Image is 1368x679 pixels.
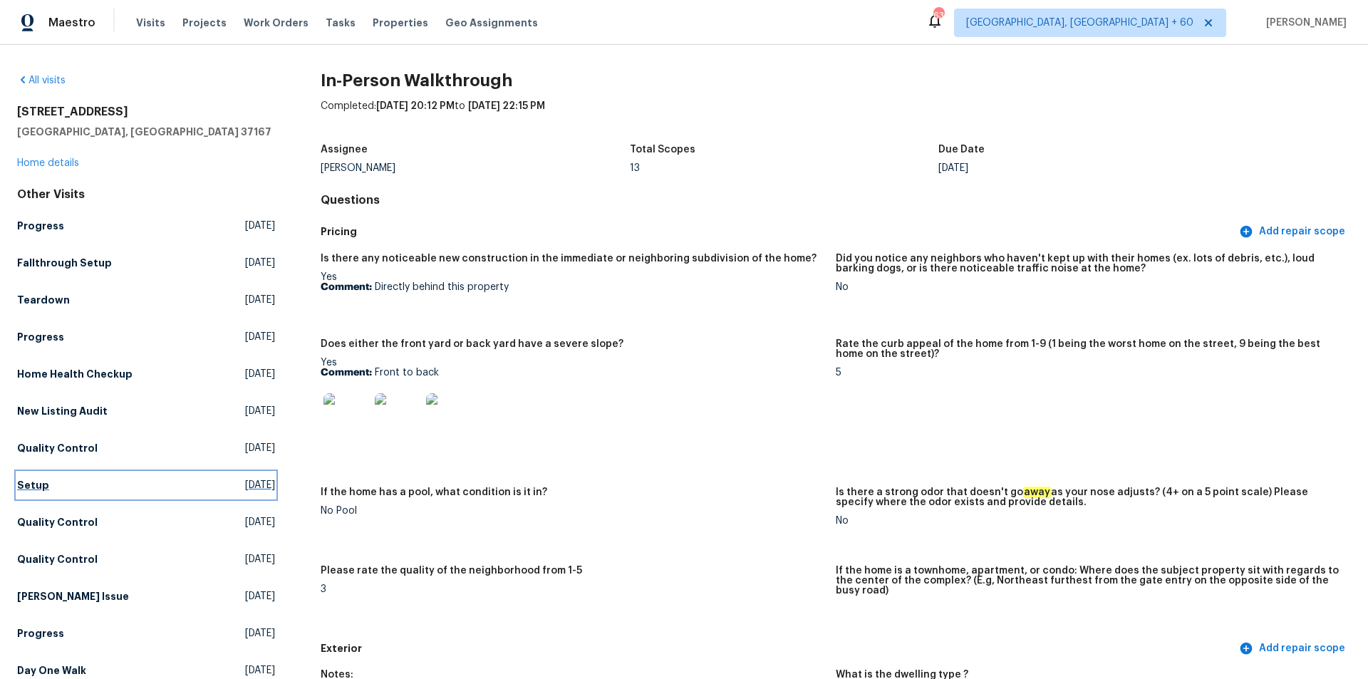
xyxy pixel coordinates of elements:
a: [PERSON_NAME] Issue[DATE] [17,584,275,609]
span: [DATE] 22:15 PM [468,101,545,111]
h5: Progress [17,219,64,233]
span: [DATE] [245,330,275,344]
h4: Questions [321,193,1351,207]
span: Tasks [326,18,356,28]
h5: Quality Control [17,515,98,529]
h5: Is there a strong odor that doesn't go as your nose adjusts? (4+ on a 5 point scale) Please speci... [836,487,1339,507]
h5: Rate the curb appeal of the home from 1-9 (1 being the worst home on the street, 9 being the best... [836,339,1339,359]
span: Add repair scope [1242,640,1345,658]
a: New Listing Audit[DATE] [17,398,275,424]
em: away [1023,487,1051,498]
span: [DATE] [245,367,275,381]
div: No Pool [321,506,824,516]
a: All visits [17,76,66,85]
div: 3 [321,584,824,594]
h2: [STREET_ADDRESS] [17,105,275,119]
h5: New Listing Audit [17,404,108,418]
b: Comment: [321,368,372,378]
h5: Quality Control [17,441,98,455]
h5: Pricing [321,224,1236,239]
div: 633 [933,9,943,23]
a: Teardown[DATE] [17,287,275,313]
span: Projects [182,16,227,30]
span: Geo Assignments [445,16,538,30]
a: Quality Control[DATE] [17,435,275,461]
a: Progress[DATE] [17,213,275,239]
h5: If the home has a pool, what condition is it in? [321,487,547,497]
h5: [GEOGRAPHIC_DATA], [GEOGRAPHIC_DATA] 37167 [17,125,275,139]
h5: Exterior [321,641,1236,656]
span: [DATE] [245,441,275,455]
span: [GEOGRAPHIC_DATA], [GEOGRAPHIC_DATA] + 60 [966,16,1193,30]
h5: Assignee [321,145,368,155]
span: [DATE] [245,404,275,418]
div: Other Visits [17,187,275,202]
div: No [836,282,1339,292]
span: Maestro [48,16,95,30]
a: Setup[DATE] [17,472,275,498]
a: Quality Control[DATE] [17,509,275,535]
span: [DATE] [245,256,275,270]
h5: Please rate the quality of the neighborhood from 1-5 [321,566,582,576]
span: [DATE] [245,589,275,603]
div: 13 [630,163,939,173]
span: [DATE] [245,293,275,307]
span: [DATE] 20:12 PM [376,101,455,111]
span: Add repair scope [1242,223,1345,241]
span: [DATE] [245,626,275,641]
h5: Is there any noticeable new construction in the immediate or neighboring subdivision of the home? [321,254,817,264]
h5: Day One Walk [17,663,86,678]
span: Properties [373,16,428,30]
h5: [PERSON_NAME] Issue [17,589,129,603]
div: [DATE] [938,163,1248,173]
div: No [836,516,1339,526]
button: Add repair scope [1236,219,1351,245]
h5: If the home is a townhome, apartment, or condo: Where does the subject property sit with regards ... [836,566,1339,596]
h5: Teardown [17,293,70,307]
button: Add repair scope [1236,636,1351,662]
div: 5 [836,368,1339,378]
a: Home details [17,158,79,168]
h5: Total Scopes [630,145,695,155]
h5: Does either the front yard or back yard have a severe slope? [321,339,623,349]
p: Front to back [321,368,824,378]
p: Directly behind this property [321,282,824,292]
h5: Fallthrough Setup [17,256,112,270]
div: Completed: to [321,99,1351,136]
span: Work Orders [244,16,309,30]
span: [PERSON_NAME] [1260,16,1347,30]
h2: In-Person Walkthrough [321,73,1351,88]
h5: Setup [17,478,49,492]
a: Progress[DATE] [17,621,275,646]
span: [DATE] [245,515,275,529]
span: [DATE] [245,663,275,678]
a: Fallthrough Setup[DATE] [17,250,275,276]
a: Progress[DATE] [17,324,275,350]
h5: Due Date [938,145,985,155]
h5: Progress [17,330,64,344]
div: Yes [321,358,824,447]
div: [PERSON_NAME] [321,163,630,173]
h5: Did you notice any neighbors who haven't kept up with their homes (ex. lots of debris, etc.), lou... [836,254,1339,274]
h5: Quality Control [17,552,98,566]
div: Yes [321,272,824,292]
b: Comment: [321,282,372,292]
a: Home Health Checkup[DATE] [17,361,275,387]
h5: Progress [17,626,64,641]
span: [DATE] [245,552,275,566]
span: Visits [136,16,165,30]
h5: Home Health Checkup [17,367,133,381]
span: [DATE] [245,478,275,492]
a: Quality Control[DATE] [17,546,275,572]
span: [DATE] [245,219,275,233]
